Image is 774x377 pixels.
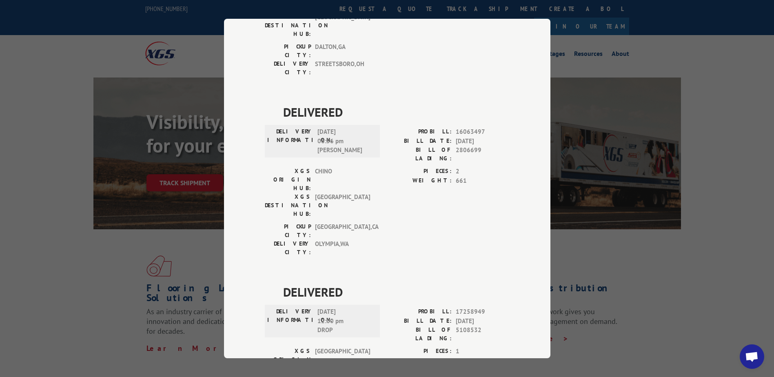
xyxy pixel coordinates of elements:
[265,193,311,218] label: XGS DESTINATION HUB:
[317,127,373,155] span: [DATE] 06:56 pm [PERSON_NAME]
[456,176,510,186] span: 661
[265,222,311,240] label: PICKUP CITY:
[456,137,510,146] span: [DATE]
[456,167,510,176] span: 2
[387,146,452,163] label: BILL OF LADING:
[387,356,452,366] label: WEIGHT:
[456,326,510,343] span: 5108532
[387,307,452,317] label: PROBILL:
[267,127,313,155] label: DELIVERY INFORMATION:
[456,146,510,163] span: 2806699
[265,13,311,38] label: XGS DESTINATION HUB:
[387,326,452,343] label: BILL OF LADING:
[387,347,452,356] label: PIECES:
[265,42,311,60] label: PICKUP CITY:
[315,42,370,60] span: DALTON , GA
[283,103,510,121] span: DELIVERED
[283,283,510,301] span: DELIVERED
[387,167,452,176] label: PIECES:
[315,193,370,218] span: [GEOGRAPHIC_DATA]
[456,356,510,366] span: 75
[267,307,313,335] label: DELIVERY INFORMATION:
[315,167,370,193] span: CHINO
[456,317,510,326] span: [DATE]
[315,60,370,77] span: STREETSBORO , OH
[265,60,311,77] label: DELIVERY CITY:
[315,222,370,240] span: [GEOGRAPHIC_DATA] , CA
[387,137,452,146] label: BILL DATE:
[315,347,370,373] span: [GEOGRAPHIC_DATA]
[315,13,370,38] span: [GEOGRAPHIC_DATA]
[265,347,311,373] label: XGS ORIGIN HUB:
[315,240,370,257] span: OLYMPIA , WA
[387,176,452,186] label: WEIGHT:
[265,240,311,257] label: DELIVERY CITY:
[740,344,764,369] div: Open chat
[456,127,510,137] span: 16063497
[456,307,510,317] span: 17258949
[265,167,311,193] label: XGS ORIGIN HUB:
[387,317,452,326] label: BILL DATE:
[317,307,373,335] span: [DATE] 12:00 pm DROP
[387,127,452,137] label: PROBILL:
[456,347,510,356] span: 1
